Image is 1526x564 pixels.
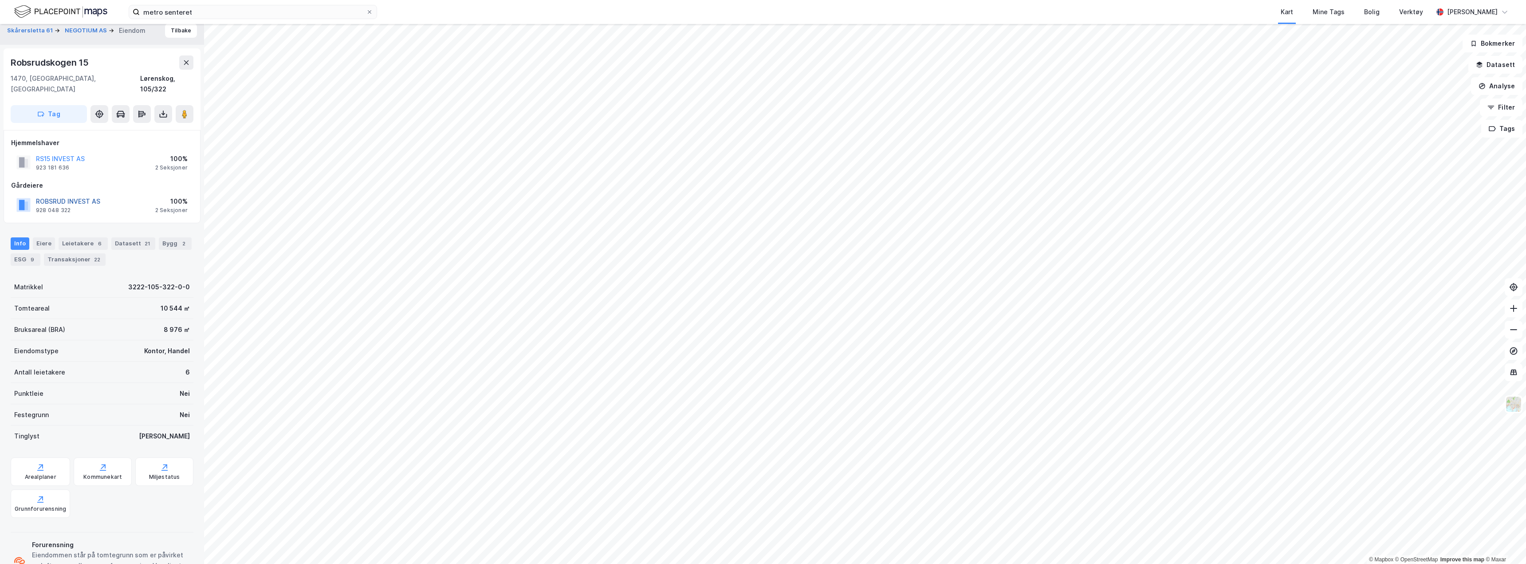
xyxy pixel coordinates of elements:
[149,473,180,481] div: Miljøstatus
[159,237,192,250] div: Bygg
[128,282,190,292] div: 3222-105-322-0-0
[1313,7,1345,17] div: Mine Tags
[14,410,49,420] div: Festegrunn
[7,26,55,35] button: Skårersletta 61
[1364,7,1380,17] div: Bolig
[119,25,146,36] div: Eiendom
[1369,556,1393,563] a: Mapbox
[139,431,190,442] div: [PERSON_NAME]
[95,239,104,248] div: 6
[28,255,37,264] div: 9
[14,282,43,292] div: Matrikkel
[155,196,188,207] div: 100%
[111,237,155,250] div: Datasett
[1447,7,1498,17] div: [PERSON_NAME]
[1471,77,1522,95] button: Analyse
[1505,396,1522,413] img: Z
[11,237,29,250] div: Info
[155,207,188,214] div: 2 Seksjoner
[11,138,193,148] div: Hjemmelshaver
[1482,521,1526,564] div: Kontrollprogram for chat
[11,55,90,70] div: Robsrudskogen 15
[144,346,190,356] div: Kontor, Handel
[65,26,109,35] button: NEGOTIUM AS
[83,473,122,481] div: Kommunekart
[25,473,56,481] div: Arealplaner
[14,324,65,335] div: Bruksareal (BRA)
[14,303,50,314] div: Tomteareal
[1399,7,1423,17] div: Verktøy
[14,4,107,20] img: logo.f888ab2527a4732fd821a326f86c7f29.svg
[1481,120,1522,138] button: Tags
[36,207,71,214] div: 928 048 322
[155,154,188,164] div: 100%
[140,5,366,19] input: Søk på adresse, matrikkel, gårdeiere, leietakere eller personer
[180,388,190,399] div: Nei
[14,388,43,399] div: Punktleie
[164,324,190,335] div: 8 976 ㎡
[14,367,65,378] div: Antall leietakere
[11,180,193,191] div: Gårdeiere
[33,237,55,250] div: Eiere
[1440,556,1484,563] a: Improve this map
[1468,56,1522,74] button: Datasett
[185,367,190,378] div: 6
[15,505,66,513] div: Grunnforurensning
[140,73,193,95] div: Lørenskog, 105/322
[11,73,140,95] div: 1470, [GEOGRAPHIC_DATA], [GEOGRAPHIC_DATA]
[1482,521,1526,564] iframe: Chat Widget
[155,164,188,171] div: 2 Seksjoner
[11,253,40,266] div: ESG
[1463,35,1522,52] button: Bokmerker
[36,164,69,171] div: 923 181 636
[179,239,188,248] div: 2
[1395,556,1438,563] a: OpenStreetMap
[1281,7,1293,17] div: Kart
[143,239,152,248] div: 21
[180,410,190,420] div: Nei
[161,303,190,314] div: 10 544 ㎡
[1480,99,1522,116] button: Filter
[59,237,108,250] div: Leietakere
[92,255,102,264] div: 22
[32,540,190,550] div: Forurensning
[14,431,39,442] div: Tinglyst
[165,24,197,38] button: Tilbake
[14,346,59,356] div: Eiendomstype
[44,253,106,266] div: Transaksjoner
[11,105,87,123] button: Tag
